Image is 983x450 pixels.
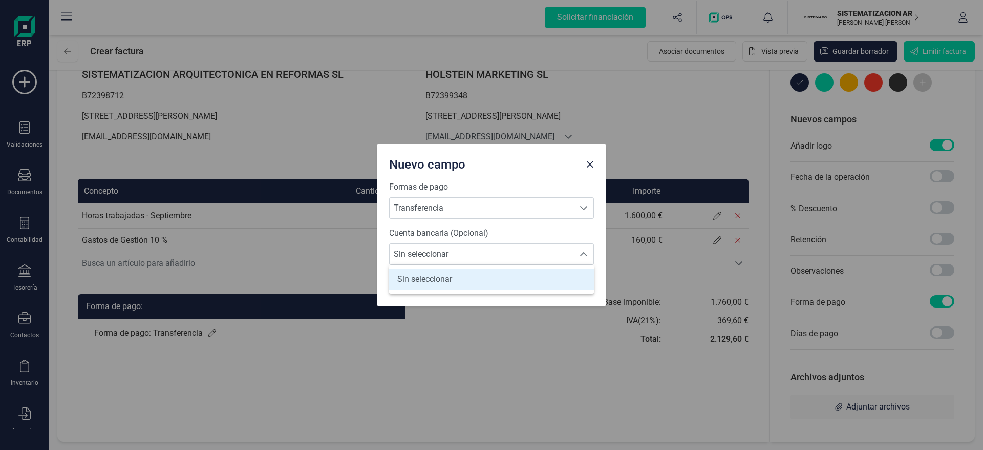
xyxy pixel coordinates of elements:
span: Transferencia [390,198,574,218]
span: Sin seleccionar [397,273,452,285]
li: Sin seleccionar [389,269,594,290]
div: Nuevo campo [385,152,582,173]
div: Seleccione una cuenta bancaria [574,244,593,264]
label: Formas de pago [389,181,594,193]
label: Cuenta bancaria (Opcional) [389,227,594,239]
span: Sin seleccionar [390,244,574,264]
div: Seleccione una forma de pago [574,198,593,218]
button: Close [582,156,598,173]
